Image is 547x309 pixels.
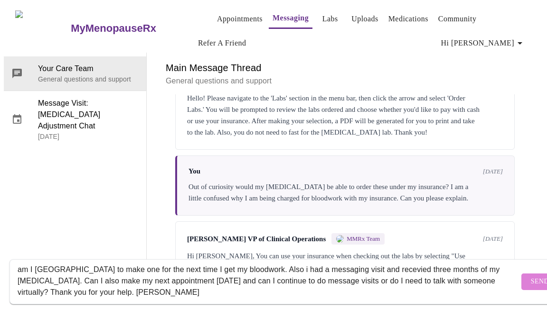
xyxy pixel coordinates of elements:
[38,74,139,84] p: General questions and support
[166,60,524,75] h6: Main Message Thread
[441,36,526,50] span: Hi [PERSON_NAME]
[187,235,326,243] span: [PERSON_NAME] VP of Clinical Operations
[71,22,156,35] h3: MyMenopauseRx
[351,12,378,26] a: Uploads
[38,63,139,74] span: Your Care Team
[483,235,503,243] span: [DATE]
[18,266,519,297] textarea: Send a message about your appointment
[198,36,246,50] a: Refer a Friend
[347,235,380,243] span: MMRx Team
[273,11,309,25] a: Messaging
[187,250,503,273] div: Hi [PERSON_NAME], You can use your insurance when checking out the labs by selecting "Use Insuran...
[388,12,428,26] a: Medications
[4,56,146,91] div: Your Care TeamGeneral questions and support
[15,10,70,46] img: MyMenopauseRx Logo
[322,12,338,26] a: Labs
[187,92,503,138] div: Hello! Please navigate to the 'Labs' section in the menu bar, then click the arrow and select 'Or...
[437,34,529,53] button: Hi [PERSON_NAME]
[483,168,503,175] span: [DATE]
[385,9,432,28] button: Medications
[438,12,477,26] a: Community
[434,9,481,28] button: Community
[213,9,266,28] button: Appointments
[336,235,344,243] img: MMRX
[189,167,200,175] span: You
[269,9,312,29] button: Messaging
[38,132,139,141] p: [DATE]
[38,98,139,132] span: Message Visit: [MEDICAL_DATA] Adjustment Chat
[70,12,194,45] a: MyMenopauseRx
[166,75,524,87] p: General questions and support
[315,9,345,28] button: Labs
[194,34,250,53] button: Refer a Friend
[4,91,146,148] div: Message Visit: [MEDICAL_DATA] Adjustment Chat[DATE]
[348,9,382,28] button: Uploads
[217,12,263,26] a: Appointments
[189,181,503,204] div: Out of curiosity would my [MEDICAL_DATA] be able to order these under my insurance? I am a little...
